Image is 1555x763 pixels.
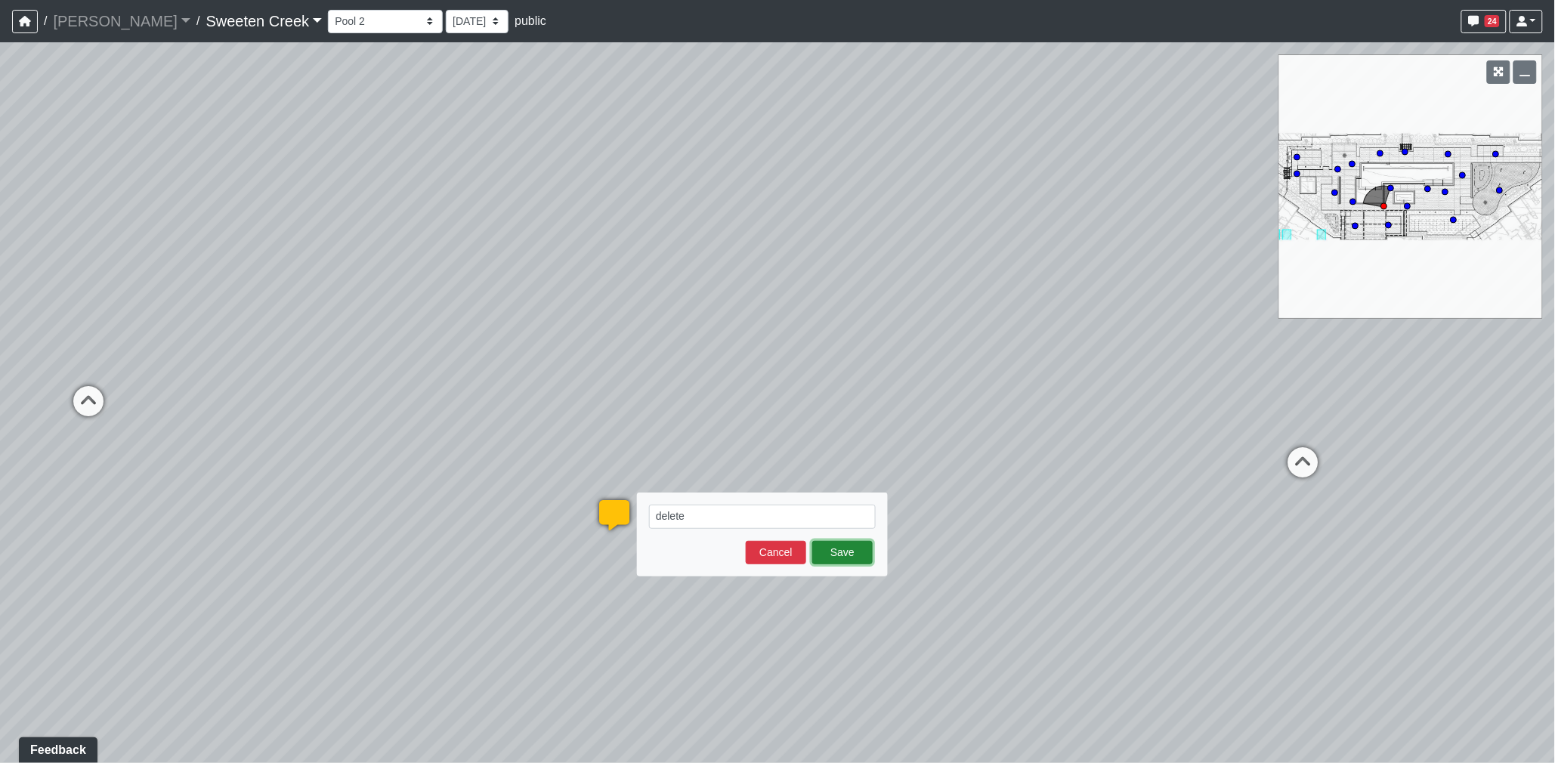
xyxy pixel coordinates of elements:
[812,541,873,564] button: Save
[1485,15,1500,27] span: 24
[515,14,546,27] span: public
[190,6,206,36] span: /
[206,6,322,36] a: Sweeten Creek
[1461,10,1507,33] button: 24
[11,733,100,763] iframe: Ybug feedback widget
[53,6,190,36] a: [PERSON_NAME]
[746,541,806,564] button: Cancel
[38,6,53,36] span: /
